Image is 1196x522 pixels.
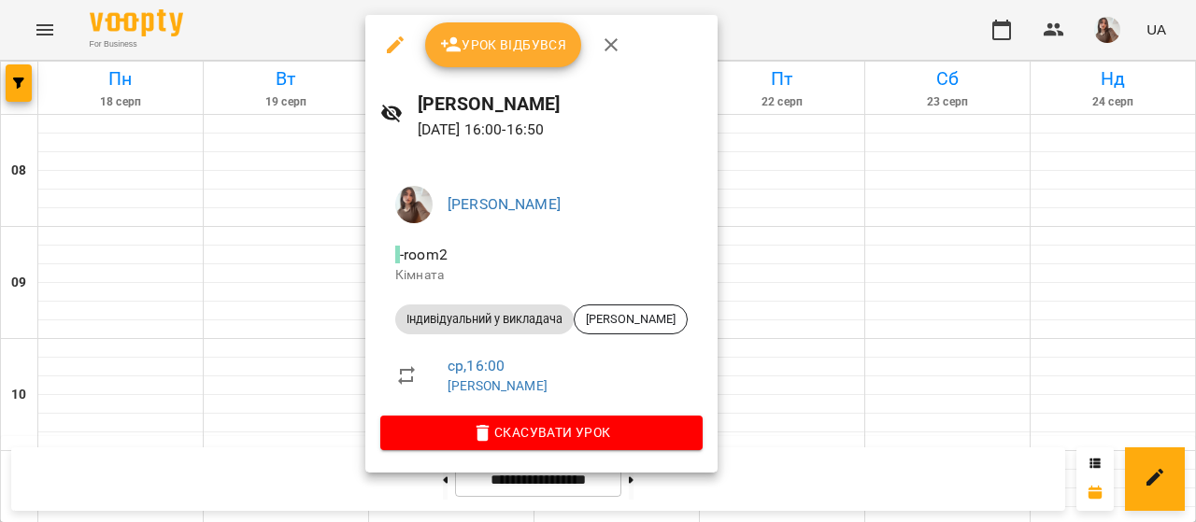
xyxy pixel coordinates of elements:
[425,22,582,67] button: Урок відбувся
[575,311,687,328] span: [PERSON_NAME]
[395,246,451,263] span: - room2
[448,357,505,374] a: ср , 16:00
[395,266,688,285] p: Кімната
[395,311,574,328] span: Індивідуальний у викладача
[448,195,561,213] a: [PERSON_NAME]
[448,378,548,393] a: [PERSON_NAME]
[418,119,703,141] p: [DATE] 16:00 - 16:50
[440,34,567,56] span: Урок відбувся
[574,304,688,334] div: [PERSON_NAME]
[395,421,688,444] span: Скасувати Урок
[380,416,703,449] button: Скасувати Урок
[395,186,433,223] img: e785d2f60518c4d79e432088573c6b51.jpg
[418,90,703,119] h6: [PERSON_NAME]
